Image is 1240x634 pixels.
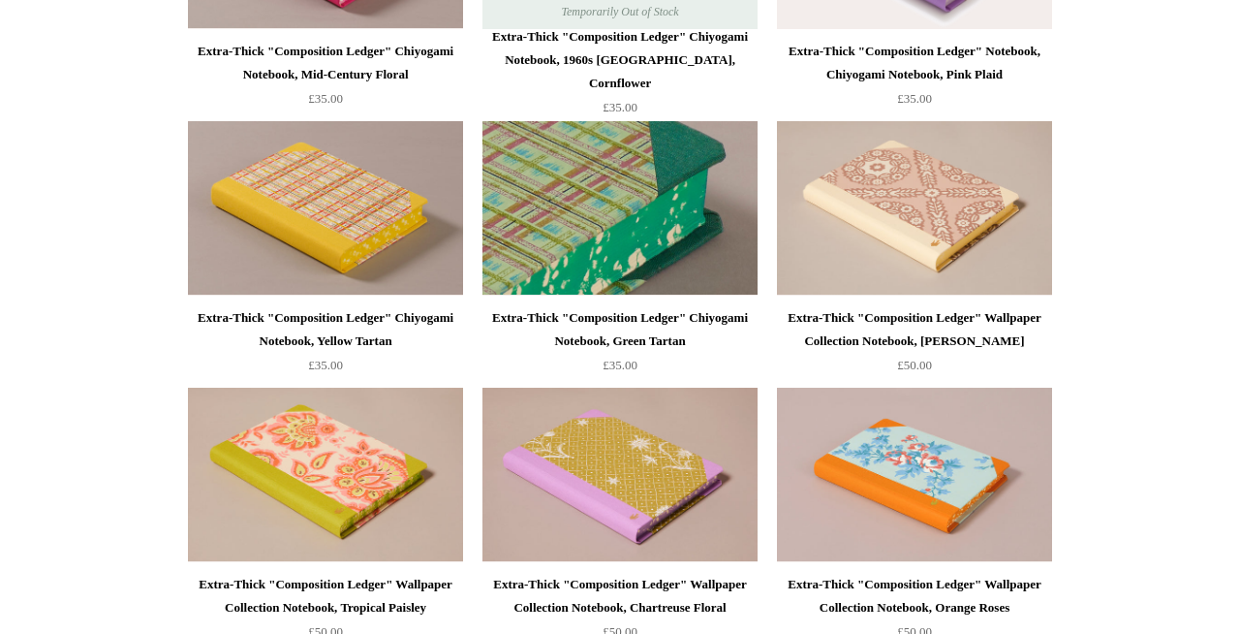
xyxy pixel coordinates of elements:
[487,25,753,95] div: Extra-Thick "Composition Ledger" Chiyogami Notebook, 1960s [GEOGRAPHIC_DATA], Cornflower
[482,306,758,386] a: Extra-Thick "Composition Ledger" Chiyogami Notebook, Green Tartan £35.00
[482,121,758,296] a: Extra-Thick "Composition Ledger" Chiyogami Notebook, Green Tartan Extra-Thick "Composition Ledger...
[188,40,463,119] a: Extra-Thick "Composition Ledger" Chiyogami Notebook, Mid-Century Floral £35.00
[777,121,1052,296] a: Extra-Thick "Composition Ledger" Wallpaper Collection Notebook, Laurel Trellis Extra-Thick "Compo...
[188,121,463,296] a: Extra-Thick "Composition Ledger" Chiyogami Notebook, Yellow Tartan Extra-Thick "Composition Ledge...
[308,358,343,372] span: £35.00
[603,358,637,372] span: £35.00
[188,306,463,386] a: Extra-Thick "Composition Ledger" Chiyogami Notebook, Yellow Tartan £35.00
[603,100,637,114] span: £35.00
[777,388,1052,562] a: Extra-Thick "Composition Ledger" Wallpaper Collection Notebook, Orange Roses Extra-Thick "Composi...
[188,121,463,296] img: Extra-Thick "Composition Ledger" Chiyogami Notebook, Yellow Tartan
[188,388,463,562] img: Extra-Thick "Composition Ledger" Wallpaper Collection Notebook, Tropical Paisley
[777,306,1052,386] a: Extra-Thick "Composition Ledger" Wallpaper Collection Notebook, [PERSON_NAME] £50.00
[193,573,458,619] div: Extra-Thick "Composition Ledger" Wallpaper Collection Notebook, Tropical Paisley
[897,358,932,372] span: £50.00
[777,388,1052,562] img: Extra-Thick "Composition Ledger" Wallpaper Collection Notebook, Orange Roses
[193,306,458,353] div: Extra-Thick "Composition Ledger" Chiyogami Notebook, Yellow Tartan
[782,40,1047,86] div: Extra-Thick "Composition Ledger" Notebook, Chiyogami Notebook, Pink Plaid
[308,91,343,106] span: £35.00
[193,40,458,86] div: Extra-Thick "Composition Ledger" Chiyogami Notebook, Mid-Century Floral
[482,121,758,296] img: Extra-Thick "Composition Ledger" Chiyogami Notebook, Green Tartan
[188,388,463,562] a: Extra-Thick "Composition Ledger" Wallpaper Collection Notebook, Tropical Paisley Extra-Thick "Com...
[487,306,753,353] div: Extra-Thick "Composition Ledger" Chiyogami Notebook, Green Tartan
[777,121,1052,296] img: Extra-Thick "Composition Ledger" Wallpaper Collection Notebook, Laurel Trellis
[482,388,758,562] img: Extra-Thick "Composition Ledger" Wallpaper Collection Notebook, Chartreuse Floral
[482,388,758,562] a: Extra-Thick "Composition Ledger" Wallpaper Collection Notebook, Chartreuse Floral Extra-Thick "Co...
[782,306,1047,353] div: Extra-Thick "Composition Ledger" Wallpaper Collection Notebook, [PERSON_NAME]
[777,40,1052,119] a: Extra-Thick "Composition Ledger" Notebook, Chiyogami Notebook, Pink Plaid £35.00
[487,573,753,619] div: Extra-Thick "Composition Ledger" Wallpaper Collection Notebook, Chartreuse Floral
[782,573,1047,619] div: Extra-Thick "Composition Ledger" Wallpaper Collection Notebook, Orange Roses
[897,91,932,106] span: £35.00
[482,25,758,119] a: Extra-Thick "Composition Ledger" Chiyogami Notebook, 1960s [GEOGRAPHIC_DATA], Cornflower £35.00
